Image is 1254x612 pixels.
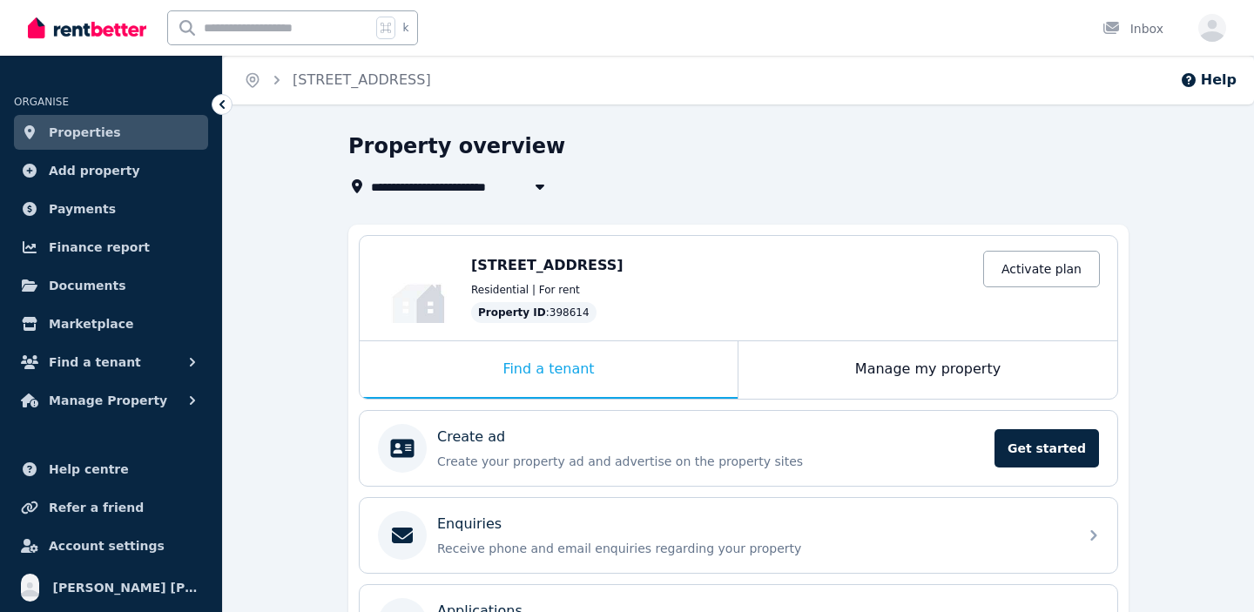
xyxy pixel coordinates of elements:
[49,275,126,296] span: Documents
[478,306,546,319] span: Property ID
[14,306,208,341] a: Marketplace
[14,153,208,188] a: Add property
[223,56,452,104] nav: Breadcrumb
[49,122,121,143] span: Properties
[49,497,144,518] span: Refer a friend
[994,429,1099,467] span: Get started
[53,577,201,598] span: [PERSON_NAME] [PERSON_NAME]
[49,352,141,373] span: Find a tenant
[14,192,208,226] a: Payments
[49,313,133,334] span: Marketplace
[471,283,580,297] span: Residential | For rent
[49,390,167,411] span: Manage Property
[14,230,208,265] a: Finance report
[402,21,408,35] span: k
[360,411,1117,486] a: Create adCreate your property ad and advertise on the property sitesGet started
[14,383,208,418] button: Manage Property
[14,490,208,525] a: Refer a friend
[49,459,129,480] span: Help centre
[437,427,505,447] p: Create ad
[49,535,165,556] span: Account settings
[437,514,502,535] p: Enquiries
[28,15,146,41] img: RentBetter
[471,257,624,273] span: [STREET_ADDRESS]
[983,251,1100,287] a: Activate plan
[14,96,69,108] span: ORGANISE
[293,71,431,88] a: [STREET_ADDRESS]
[738,341,1117,399] div: Manage my property
[14,345,208,380] button: Find a tenant
[360,341,738,399] div: Find a tenant
[1180,70,1237,91] button: Help
[471,302,597,323] div: : 398614
[348,132,565,160] h1: Property overview
[360,498,1117,573] a: EnquiriesReceive phone and email enquiries regarding your property
[1102,20,1163,37] div: Inbox
[437,453,984,470] p: Create your property ad and advertise on the property sites
[14,115,208,150] a: Properties
[14,452,208,487] a: Help centre
[14,528,208,563] a: Account settings
[49,198,116,219] span: Payments
[437,540,1068,557] p: Receive phone and email enquiries regarding your property
[49,160,140,181] span: Add property
[49,237,150,258] span: Finance report
[14,268,208,303] a: Documents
